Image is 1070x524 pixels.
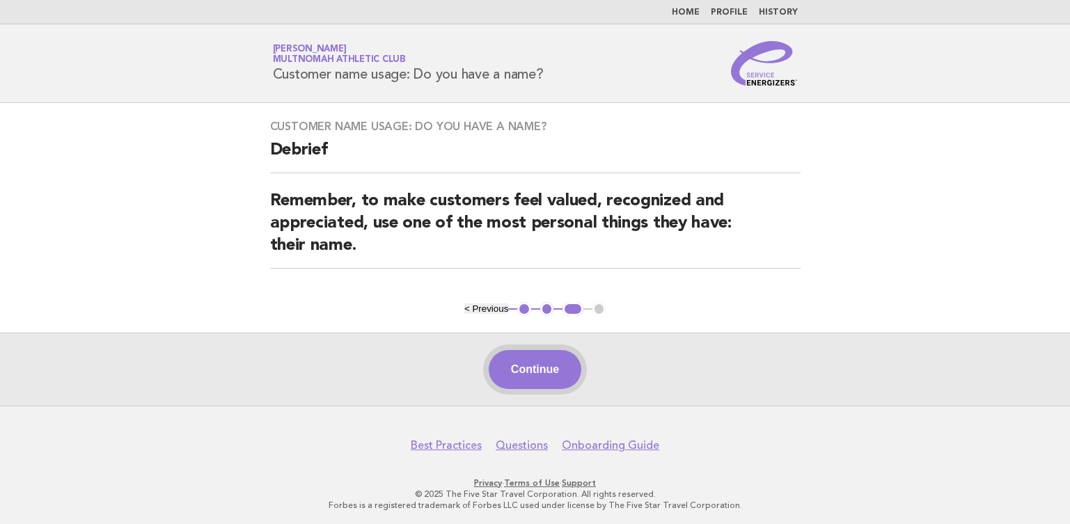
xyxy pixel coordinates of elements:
a: History [759,8,798,17]
h2: Remember, to make customers feel valued, recognized and appreciated, use one of the most personal... [270,190,801,269]
h2: Debrief [270,139,801,173]
button: 3 [562,302,583,316]
a: Profile [711,8,748,17]
p: © 2025 The Five Star Travel Corporation. All rights reserved. [109,489,961,500]
a: Terms of Use [504,478,560,488]
h3: Customer name usage: Do you have a name? [270,120,801,134]
button: < Previous [464,303,508,314]
button: Continue [489,350,581,389]
a: Home [672,8,700,17]
p: · · [109,477,961,489]
a: [PERSON_NAME]Multnomah Athletic Club [273,45,406,64]
a: Privacy [474,478,502,488]
span: Multnomah Athletic Club [273,56,406,65]
a: Onboarding Guide [562,438,659,452]
a: Support [562,478,596,488]
a: Questions [496,438,548,452]
p: Forbes is a registered trademark of Forbes LLC used under license by The Five Star Travel Corpora... [109,500,961,511]
img: Service Energizers [731,41,798,86]
h1: Customer name usage: Do you have a name? [273,45,544,81]
button: 1 [517,302,531,316]
a: Best Practices [411,438,482,452]
button: 2 [540,302,554,316]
